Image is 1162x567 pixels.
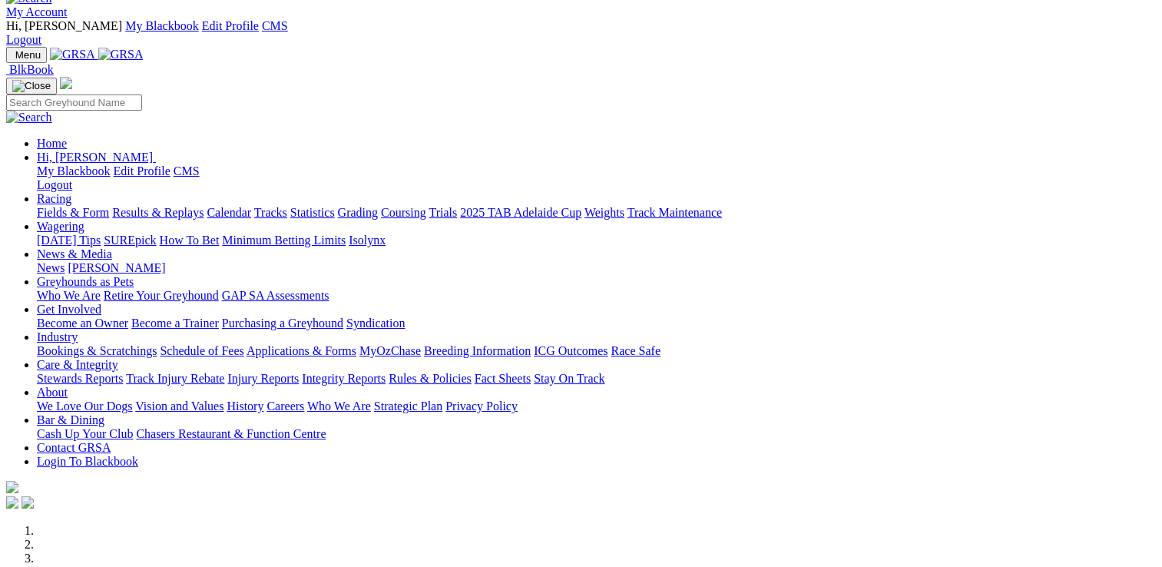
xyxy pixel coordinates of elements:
a: Industry [37,330,78,343]
div: My Account [6,19,1156,47]
a: Schedule of Fees [160,344,243,357]
img: Search [6,111,52,124]
a: Fields & Form [37,206,109,219]
a: Stay On Track [534,372,604,385]
img: facebook.svg [6,496,18,509]
a: Become a Trainer [131,317,219,330]
a: Bar & Dining [37,413,104,426]
a: CMS [174,164,200,177]
button: Toggle navigation [6,78,57,94]
div: Get Involved [37,317,1156,330]
a: Privacy Policy [445,400,518,413]
a: Rules & Policies [389,372,472,385]
a: ICG Outcomes [534,344,607,357]
a: Login To Blackbook [37,455,138,468]
a: BlkBook [6,63,54,76]
a: Become an Owner [37,317,128,330]
span: Hi, [PERSON_NAME] [6,19,122,32]
img: Close [12,80,51,92]
a: Stewards Reports [37,372,123,385]
a: Greyhounds as Pets [37,275,134,288]
a: News [37,261,65,274]
div: Industry [37,344,1156,358]
a: Statistics [290,206,335,219]
a: Edit Profile [202,19,259,32]
a: Edit Profile [114,164,170,177]
span: Menu [15,49,41,61]
a: GAP SA Assessments [222,289,329,302]
a: Minimum Betting Limits [222,234,346,247]
span: Hi, [PERSON_NAME] [37,151,153,164]
div: Bar & Dining [37,427,1156,441]
a: CMS [262,19,288,32]
a: My Blackbook [125,19,199,32]
a: Contact GRSA [37,441,111,454]
a: [PERSON_NAME] [68,261,165,274]
a: Chasers Restaurant & Function Centre [136,427,326,440]
a: SUREpick [104,234,156,247]
a: Trials [429,206,457,219]
a: Breeding Information [424,344,531,357]
div: Racing [37,206,1156,220]
a: We Love Our Dogs [37,400,132,413]
a: [DATE] Tips [37,234,101,247]
img: logo-grsa-white.png [60,77,72,89]
a: Home [37,137,67,150]
a: Vision and Values [135,400,223,413]
div: News & Media [37,261,1156,275]
a: Retire Your Greyhound [104,289,219,302]
a: Wagering [37,220,84,233]
div: Care & Integrity [37,372,1156,386]
img: logo-grsa-white.png [6,481,18,493]
a: Weights [584,206,624,219]
img: GRSA [98,48,144,61]
a: Fact Sheets [475,372,531,385]
a: Isolynx [349,234,386,247]
a: Calendar [207,206,251,219]
div: About [37,400,1156,413]
a: Hi, [PERSON_NAME] [37,151,156,164]
a: Cash Up Your Club [37,427,133,440]
a: Grading [338,206,378,219]
a: 2025 TAB Adelaide Cup [460,206,581,219]
div: Wagering [37,234,1156,247]
a: History [227,400,263,413]
a: Get Involved [37,303,101,316]
a: Results & Replays [112,206,204,219]
a: Coursing [381,206,426,219]
a: Track Injury Rebate [126,372,224,385]
a: Who We Are [307,400,371,413]
a: Race Safe [611,344,660,357]
a: Careers [266,400,304,413]
a: Purchasing a Greyhound [222,317,343,330]
span: BlkBook [9,63,54,76]
a: How To Bet [160,234,220,247]
div: Hi, [PERSON_NAME] [37,164,1156,192]
img: GRSA [50,48,95,61]
a: Syndication [346,317,405,330]
img: twitter.svg [22,496,34,509]
a: Care & Integrity [37,358,118,371]
a: Track Maintenance [627,206,722,219]
a: My Account [6,5,68,18]
a: Logout [37,178,72,191]
a: Strategic Plan [374,400,442,413]
a: News & Media [37,247,112,260]
a: About [37,386,68,399]
input: Search [6,94,142,111]
a: Logout [6,33,41,46]
a: Integrity Reports [302,372,386,385]
a: Injury Reports [227,372,299,385]
a: Applications & Forms [247,344,356,357]
a: Racing [37,192,71,205]
a: Who We Are [37,289,101,302]
div: Greyhounds as Pets [37,289,1156,303]
a: MyOzChase [359,344,421,357]
a: Tracks [254,206,287,219]
a: My Blackbook [37,164,111,177]
button: Toggle navigation [6,47,47,63]
a: Bookings & Scratchings [37,344,157,357]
